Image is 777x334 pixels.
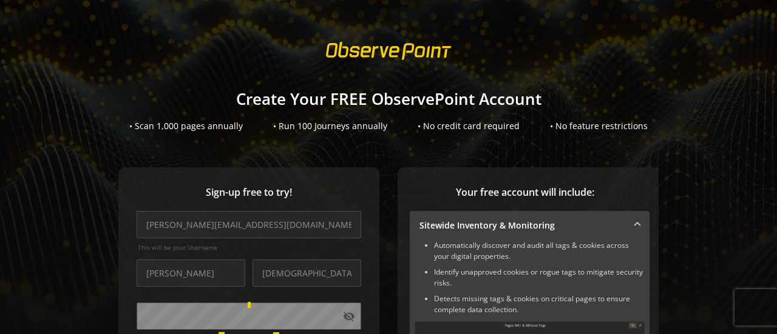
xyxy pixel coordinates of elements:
[434,240,645,262] li: Automatically discover and audit all tags & cookies across your digital properties.
[273,120,387,132] div: • Run 100 Journeys annually
[434,293,645,315] li: Detects missing tags & cookies on critical pages to ensure complete data collection.
[434,267,645,289] li: Identify unapproved cookies or rogue tags to mitigate security risks.
[550,120,648,132] div: • No feature restrictions
[418,120,520,132] div: • No credit card required
[419,219,625,232] mat-panel-title: Sitewide Inventory & Monitoring
[410,185,640,199] span: Your free account will include:
[137,185,361,199] span: Sign-up free to try!
[129,120,243,132] div: • Scan 1,000 pages annually
[410,211,650,240] mat-expansion-panel-header: Sitewide Inventory & Monitoring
